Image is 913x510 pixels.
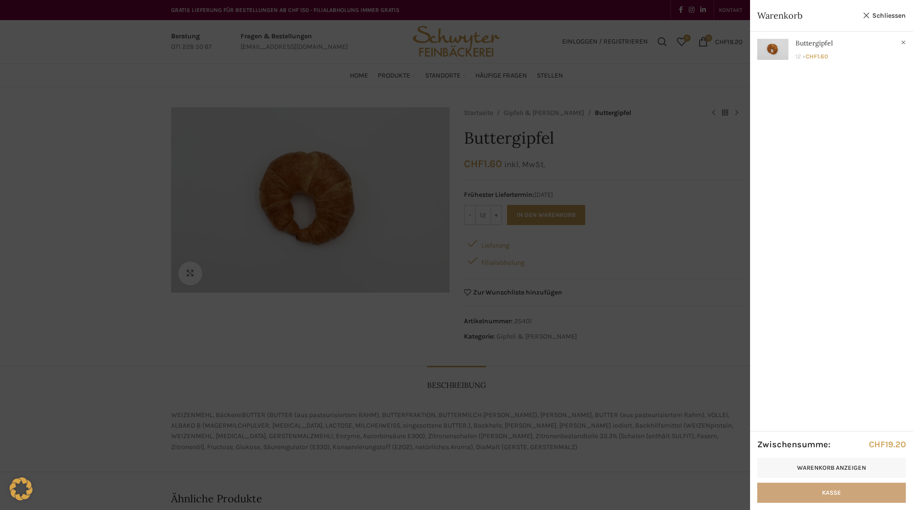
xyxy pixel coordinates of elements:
a: Warenkorb anzeigen [757,458,906,478]
span: Warenkorb [757,10,858,22]
bdi: 19.20 [869,439,906,450]
span: CHF [869,439,885,450]
a: Anzeigen [750,32,913,67]
strong: Zwischensumme: [757,439,831,451]
a: Kasse [757,483,906,503]
a: Schliessen [863,10,906,22]
a: Buttergipfel aus dem Warenkorb entfernen [899,38,908,47]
